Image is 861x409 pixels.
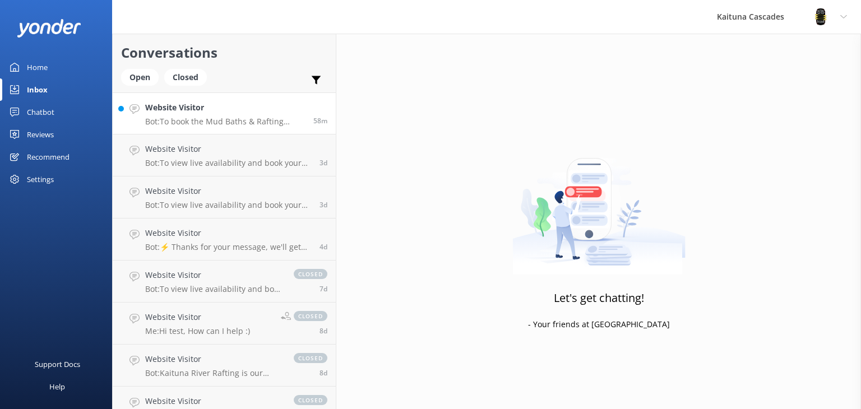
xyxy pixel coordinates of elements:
[145,326,250,336] p: Me: Hi test, How can I help :)
[113,303,336,345] a: Website VisitorMe:Hi test, How can I help :)closed8d
[113,92,336,134] a: Website VisitorBot:To book the Mud Baths & Rafting Combo for six people, you can view availabilit...
[113,219,336,261] a: Website VisitorBot:⚡ Thanks for your message, we'll get back to you as soon as we can. You're als...
[145,143,311,155] h4: Website Visitor
[145,353,283,365] h4: Website Visitor
[512,134,686,275] img: artwork of a man stealing a conversation from at giant smartphone
[27,146,70,168] div: Recommend
[145,200,311,210] p: Bot: To view live availability and book your River Rafting adventure, please visit [URL][DOMAIN_N...
[320,242,327,252] span: Aug 25 2025 02:04pm (UTC +12:00) Pacific/Auckland
[320,326,327,336] span: Aug 21 2025 12:00pm (UTC +12:00) Pacific/Auckland
[113,134,336,176] a: Website VisitorBot:To view live availability and book your River Rafting adventure, please visit:...
[554,289,644,307] h3: Let's get chatting!
[145,311,250,323] h4: Website Visitor
[145,395,283,407] h4: Website Visitor
[121,69,159,86] div: Open
[294,353,327,363] span: closed
[145,284,283,294] p: Bot: To view live availability and book your River Rafting adventure, please visit [URL][DOMAIN_N...
[145,117,305,127] p: Bot: To book the Mud Baths & Rafting Combo for six people, you can view availability and make you...
[27,101,54,123] div: Chatbot
[27,56,48,78] div: Home
[49,375,65,398] div: Help
[121,42,327,63] h2: Conversations
[528,318,670,331] p: - Your friends at [GEOGRAPHIC_DATA]
[145,185,311,197] h4: Website Visitor
[164,71,212,83] a: Closed
[27,123,54,146] div: Reviews
[145,227,311,239] h4: Website Visitor
[27,78,48,101] div: Inbox
[113,261,336,303] a: Website VisitorBot:To view live availability and book your River Rafting adventure, please visit ...
[121,71,164,83] a: Open
[35,353,80,375] div: Support Docs
[320,284,327,294] span: Aug 22 2025 11:19am (UTC +12:00) Pacific/Auckland
[313,116,327,126] span: Aug 29 2025 02:16pm (UTC +12:00) Pacific/Auckland
[812,8,829,25] img: 802-1755650174.png
[113,345,336,387] a: Website VisitorBot:Kaituna River Rafting is our most popular trip, known for its epic rapids, [GE...
[294,395,327,405] span: closed
[294,269,327,279] span: closed
[113,176,336,219] a: Website VisitorBot:To view live availability and book your River Rafting adventure, please visit ...
[145,269,283,281] h4: Website Visitor
[320,200,327,210] span: Aug 25 2025 09:12pm (UTC +12:00) Pacific/Auckland
[320,368,327,378] span: Aug 21 2025 11:59am (UTC +12:00) Pacific/Auckland
[27,168,54,190] div: Settings
[145,368,283,378] p: Bot: Kaituna River Rafting is our most popular trip, known for its epic rapids, [GEOGRAPHIC_DATA]...
[145,242,311,252] p: Bot: ⚡ Thanks for your message, we'll get back to you as soon as we can. You're also welcome to k...
[320,158,327,168] span: Aug 26 2025 09:12am (UTC +12:00) Pacific/Auckland
[164,69,207,86] div: Closed
[145,158,311,168] p: Bot: To view live availability and book your River Rafting adventure, please visit: [URL][DOMAIN_...
[294,311,327,321] span: closed
[145,101,305,114] h4: Website Visitor
[17,19,81,38] img: yonder-white-logo.png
